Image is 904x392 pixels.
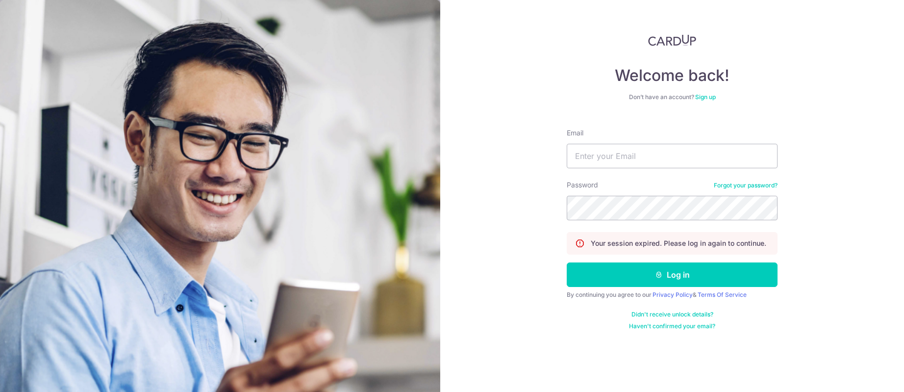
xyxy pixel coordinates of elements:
p: Your session expired. Please log in again to continue. [591,238,766,248]
h4: Welcome back! [567,66,778,85]
div: Don’t have an account? [567,93,778,101]
img: CardUp Logo [648,34,696,46]
label: Password [567,180,598,190]
a: Didn't receive unlock details? [631,311,713,318]
label: Email [567,128,583,138]
a: Forgot your password? [714,182,778,189]
div: By continuing you agree to our & [567,291,778,299]
input: Enter your Email [567,144,778,168]
a: Haven't confirmed your email? [629,322,715,330]
button: Log in [567,262,778,287]
a: Privacy Policy [653,291,693,298]
a: Sign up [695,93,716,101]
a: Terms Of Service [698,291,747,298]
